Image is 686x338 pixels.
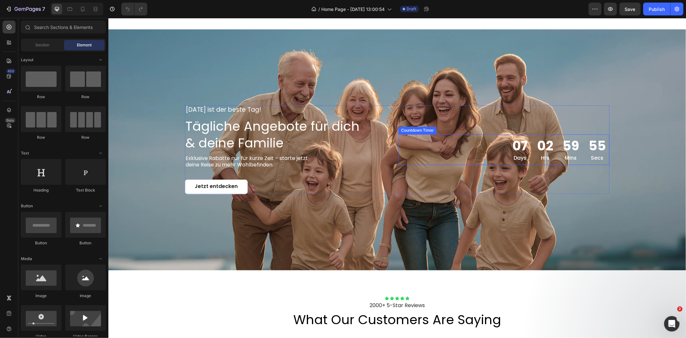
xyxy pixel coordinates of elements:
[96,201,106,211] span: Toggle open
[291,110,327,116] div: Countdown Timer
[21,293,61,299] div: Image
[429,137,445,144] p: Hrs
[664,316,680,332] iframe: Intercom live chat
[77,42,92,48] span: Element
[407,6,416,12] span: Draft
[42,5,45,13] p: 7
[65,187,106,193] div: Text Block
[108,18,686,338] iframe: Design area
[677,306,682,312] span: 2
[96,55,106,65] span: Toggle open
[6,69,15,74] div: 450
[619,3,641,15] button: Save
[404,137,419,144] p: Days
[65,94,106,100] div: Row
[21,94,61,100] div: Row
[65,293,106,299] div: Image
[21,135,61,140] div: Row
[649,6,665,13] div: Publish
[21,203,33,209] span: Button
[454,137,471,144] p: Mins
[454,120,471,136] div: 59
[21,150,29,156] span: Text
[480,120,498,136] div: 55
[3,3,48,15] button: 7
[5,118,15,123] div: Beta
[1,285,577,291] p: 2000+ 5-Star Reviews
[321,6,385,13] span: Home Page - [DATE] 13:00:54
[21,256,32,262] span: Media
[36,42,50,48] span: Section
[96,148,106,158] span: Toggle open
[65,240,106,246] div: Button
[21,187,61,193] div: Heading
[21,57,33,63] span: Layout
[625,6,636,12] span: Save
[318,6,320,13] span: /
[21,240,61,246] div: Button
[429,120,445,136] div: 02
[643,3,670,15] button: Publish
[404,120,419,136] div: 07
[21,21,106,33] input: Search Sections & Elements
[96,254,106,264] span: Toggle open
[480,137,498,144] p: Secs
[121,3,147,15] div: Undo/Redo
[65,135,106,140] div: Row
